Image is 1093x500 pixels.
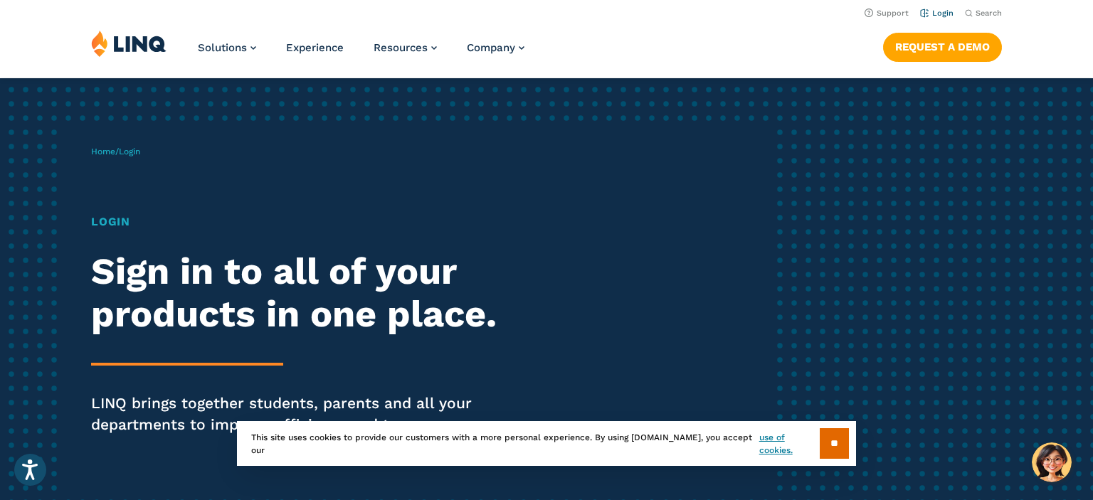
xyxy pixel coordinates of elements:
a: Login [920,9,954,18]
a: Request a Demo [883,33,1002,61]
a: Resources [374,41,437,54]
span: Search [976,9,1002,18]
div: This site uses cookies to provide our customers with a more personal experience. By using [DOMAIN... [237,421,856,466]
a: Solutions [198,41,256,54]
a: use of cookies. [759,431,820,457]
button: Open Search Bar [965,8,1002,18]
h2: Sign in to all of your products in one place. [91,250,512,336]
nav: Button Navigation [883,30,1002,61]
a: Support [865,9,909,18]
a: Home [91,147,115,156]
button: Hello, have a question? Let’s chat. [1032,442,1072,482]
h1: Login [91,213,512,230]
span: Company [467,41,515,54]
span: / [91,147,140,156]
nav: Primary Navigation [198,30,524,77]
a: Experience [286,41,344,54]
span: Solutions [198,41,247,54]
p: LINQ brings together students, parents and all your departments to improve efficiency and transpa... [91,393,512,435]
span: Resources [374,41,428,54]
span: Login [119,147,140,156]
a: Company [467,41,524,54]
img: LINQ | K‑12 Software [91,30,167,57]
